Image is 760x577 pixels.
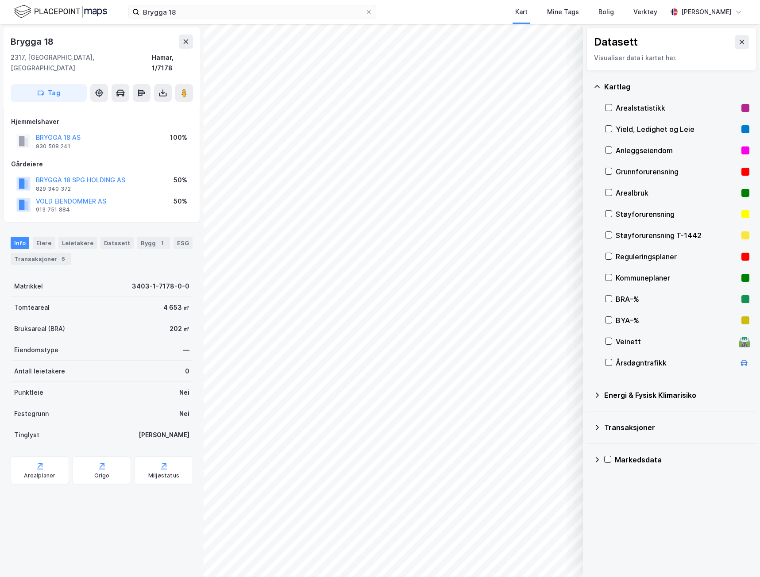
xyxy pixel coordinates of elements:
div: Punktleie [14,387,43,398]
div: 1 [158,238,166,247]
div: [PERSON_NAME] [139,430,189,440]
div: Verktøy [633,7,657,17]
div: Hamar, 1/7178 [152,52,193,73]
div: [PERSON_NAME] [681,7,732,17]
div: Kartlag [604,81,749,92]
div: Antall leietakere [14,366,65,377]
div: Nei [179,408,189,419]
div: Eiendomstype [14,345,58,355]
div: Transaksjoner [604,422,749,433]
div: 2317, [GEOGRAPHIC_DATA], [GEOGRAPHIC_DATA] [11,52,152,73]
div: Matrikkel [14,281,43,292]
div: Datasett [100,237,134,249]
div: Arealbruk [616,188,738,198]
div: Visualiser data i kartet her. [594,53,749,63]
div: Arealplaner [24,472,55,479]
div: Kontrollprogram for chat [716,535,760,577]
div: Tomteareal [14,302,50,313]
button: Tag [11,84,87,102]
div: Kommuneplaner [616,273,738,283]
div: 829 340 372 [36,185,71,192]
div: BYA–% [616,315,738,326]
div: Miljøstatus [148,472,179,479]
div: Tinglyst [14,430,39,440]
div: Bygg [137,237,170,249]
div: Festegrunn [14,408,49,419]
div: Støyforurensning [616,209,738,219]
div: — [183,345,189,355]
div: ESG [174,237,193,249]
div: Støyforurensning T-1442 [616,230,738,241]
div: 913 751 884 [36,206,70,213]
div: Arealstatistikk [616,103,738,113]
div: Kart [515,7,528,17]
iframe: Chat Widget [716,535,760,577]
div: Origo [94,472,110,479]
div: Årsdøgntrafikk [616,358,735,368]
div: 4 653 ㎡ [163,302,189,313]
div: Mine Tags [547,7,579,17]
div: 100% [170,132,187,143]
div: Transaksjoner [11,253,71,265]
div: Bolig [598,7,614,17]
div: 0 [185,366,189,377]
div: Eiere [33,237,55,249]
div: 6 [59,254,68,263]
div: 50% [174,175,187,185]
img: logo.f888ab2527a4732fd821a326f86c7f29.svg [14,4,107,19]
div: Nei [179,387,189,398]
div: Gårdeiere [11,159,193,169]
div: Datasett [594,35,638,49]
div: Leietakere [58,237,97,249]
div: Energi & Fysisk Klimarisiko [604,390,749,400]
div: 50% [174,196,187,207]
div: Brygga 18 [11,35,55,49]
div: Markedsdata [615,454,749,465]
div: Info [11,237,29,249]
input: Søk på adresse, matrikkel, gårdeiere, leietakere eller personer [139,5,365,19]
div: Grunnforurensning [616,166,738,177]
div: 🛣️ [738,336,750,347]
div: BRA–% [616,294,738,304]
div: 930 508 241 [36,143,70,150]
div: 3403-1-7178-0-0 [132,281,189,292]
div: Bruksareal (BRA) [14,323,65,334]
div: Reguleringsplaner [616,251,738,262]
div: Hjemmelshaver [11,116,193,127]
div: 202 ㎡ [170,323,189,334]
div: Anleggseiendom [616,145,738,156]
div: Veinett [616,336,735,347]
div: Yield, Ledighet og Leie [616,124,738,135]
